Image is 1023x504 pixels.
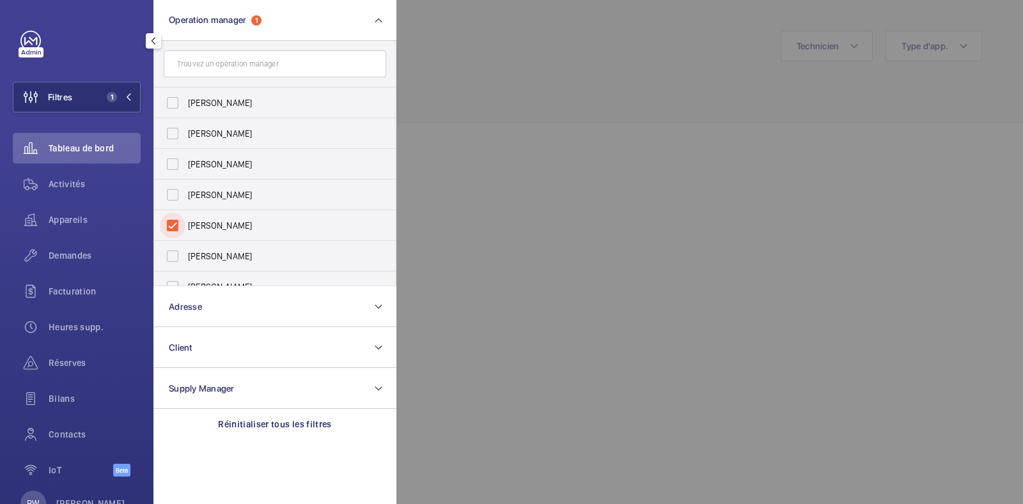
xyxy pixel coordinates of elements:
span: 1 [107,92,117,102]
span: Demandes [49,249,141,262]
span: Tableau de bord [49,142,141,155]
button: Filtres1 [13,82,141,112]
span: IoT [49,464,113,477]
span: Bilans [49,392,141,405]
span: Heures supp. [49,321,141,333]
span: Appareils [49,213,141,226]
span: Réserves [49,356,141,369]
span: Filtres [48,91,72,103]
span: Activités [49,178,141,190]
span: Contacts [49,428,141,441]
span: Facturation [49,285,141,298]
span: Beta [113,464,130,477]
